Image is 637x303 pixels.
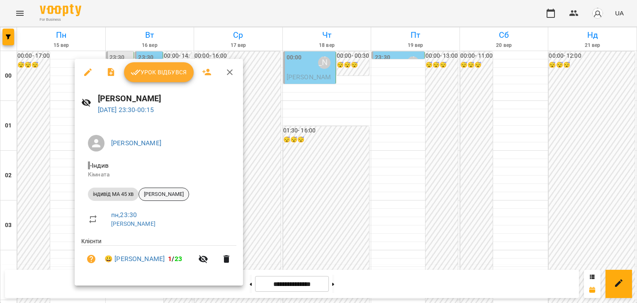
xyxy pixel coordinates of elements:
[111,220,156,227] a: [PERSON_NAME]
[168,255,182,263] b: /
[98,92,236,105] h6: [PERSON_NAME]
[88,191,139,198] span: індивід МА 45 хв
[175,255,182,263] span: 23
[81,249,101,269] button: Візит ще не сплачено. Додати оплату?
[139,191,189,198] span: [PERSON_NAME]
[81,237,236,276] ul: Клієнти
[124,62,194,82] button: Урок відбувся
[111,211,137,219] a: пн , 23:30
[111,139,161,147] a: [PERSON_NAME]
[168,255,172,263] span: 1
[105,254,165,264] a: 😀 [PERSON_NAME]
[139,188,189,201] div: [PERSON_NAME]
[98,106,154,114] a: [DATE] 23:30-00:15
[131,67,187,77] span: Урок відбувся
[88,171,230,179] p: Кімната
[88,161,110,169] span: - Індив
